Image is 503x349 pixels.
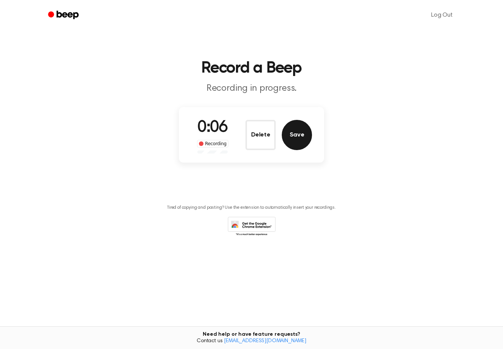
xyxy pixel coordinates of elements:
a: Log Out [424,6,460,24]
div: Recording [197,140,228,147]
button: Save Audio Record [282,120,312,150]
span: Contact us [5,338,498,345]
h1: Record a Beep [58,60,445,76]
p: Tired of copying and pasting? Use the extension to automatically insert your recordings. [167,205,336,211]
a: [EMAIL_ADDRESS][DOMAIN_NAME] [224,338,306,344]
p: Recording in progress. [106,82,397,95]
span: 0:06 [197,120,228,136]
button: Delete Audio Record [245,120,276,150]
a: Beep [43,8,85,23]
